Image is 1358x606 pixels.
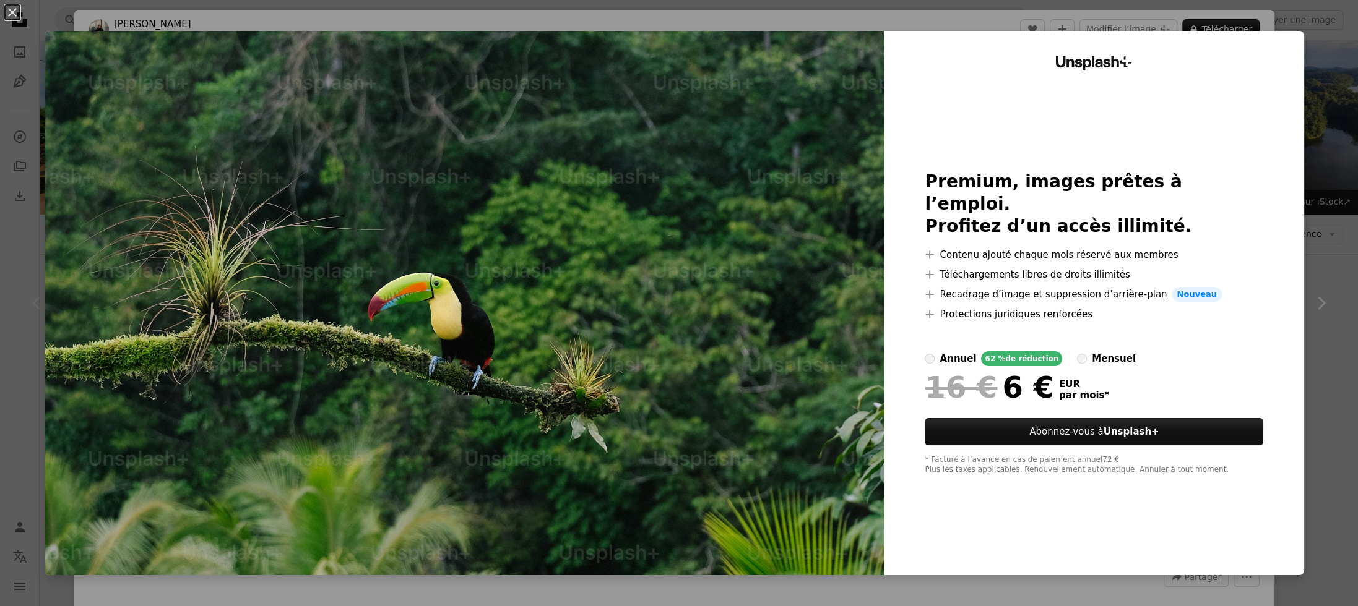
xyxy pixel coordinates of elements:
div: annuel [940,351,976,366]
span: par mois * [1059,390,1109,401]
h2: Premium, images prêtes à l’emploi. Profitez d’un accès illimité. [925,171,1263,237]
li: Téléchargements libres de droits illimités [925,267,1263,282]
span: 16 € [925,371,997,403]
strong: Unsplash+ [1104,426,1159,437]
li: Recadrage d’image et suppression d’arrière-plan [925,287,1263,302]
input: annuel62 %de réduction [925,354,935,364]
span: Nouveau [1172,287,1221,302]
div: 6 € [925,371,1053,403]
div: * Facturé à l’avance en cas de paiement annuel 72 € Plus les taxes applicables. Renouvellement au... [925,455,1263,475]
li: Protections juridiques renforcées [925,307,1263,322]
input: mensuel [1077,354,1087,364]
span: EUR [1059,378,1109,390]
div: mensuel [1092,351,1136,366]
li: Contenu ajouté chaque mois réservé aux membres [925,247,1263,262]
div: 62 % de réduction [981,351,1062,366]
button: Abonnez-vous àUnsplash+ [925,418,1263,445]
